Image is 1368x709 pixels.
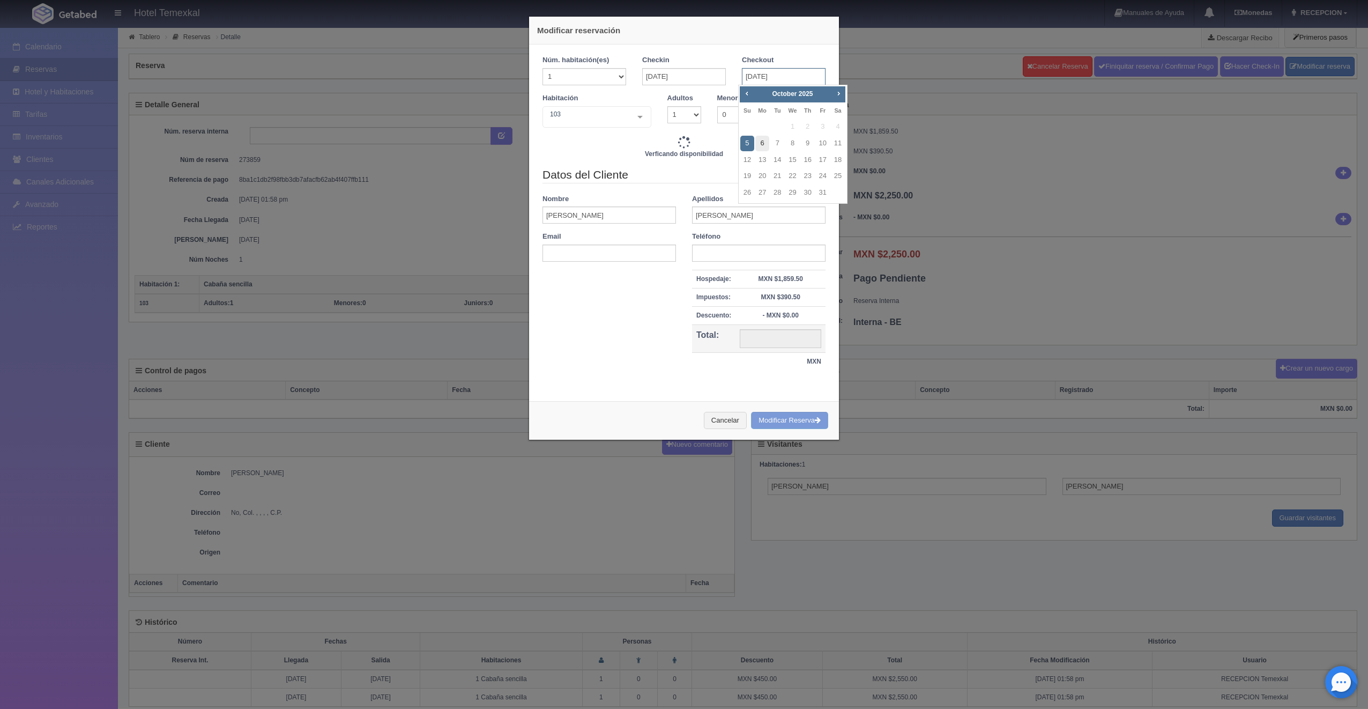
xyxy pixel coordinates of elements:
th: Impuestos: [692,289,735,307]
a: 18 [831,152,845,168]
span: October [772,90,797,98]
a: 28 [770,185,784,201]
button: Cancelar [704,412,747,430]
span: 4 [831,119,845,135]
span: Wednesday [788,107,797,114]
strong: MXN $390.50 [761,293,800,301]
a: 23 [801,168,815,184]
a: 8 [785,136,799,151]
input: DD-MM-AAAA [642,68,726,85]
a: 10 [816,136,830,151]
a: 7 [770,136,784,151]
a: Next [833,87,845,99]
a: 26 [740,185,754,201]
a: 9 [801,136,815,151]
label: Checkout [742,55,774,65]
label: Núm. habitación(es) [542,55,609,65]
label: Habitación [542,93,578,104]
a: 13 [755,152,769,168]
legend: Datos del Cliente [542,167,826,183]
a: 21 [770,168,784,184]
a: 16 [801,152,815,168]
span: Friday [820,107,826,114]
a: 15 [785,152,799,168]
a: 14 [770,152,784,168]
strong: MXN $1,859.50 [758,275,802,283]
b: Verficando disponibilidad [645,150,723,158]
a: 30 [801,185,815,201]
span: Next [834,89,843,98]
strong: - MXN $0.00 [762,312,798,319]
label: Email [542,232,561,242]
span: Sunday [744,107,751,114]
a: 22 [785,168,799,184]
a: 6 [755,136,769,151]
span: Tuesday [774,107,780,114]
span: Thursday [804,107,811,114]
a: 11 [831,136,845,151]
a: 31 [816,185,830,201]
a: 19 [740,168,754,184]
span: 2 [801,119,815,135]
a: 24 [816,168,830,184]
a: 29 [785,185,799,201]
a: 25 [831,168,845,184]
a: 5 [740,136,754,151]
a: 17 [816,152,830,168]
a: Prev [741,87,753,99]
label: Teléfono [692,232,720,242]
label: Apellidos [692,194,724,204]
h4: Modificar reservación [537,25,831,36]
input: Seleccionar hab. [547,109,554,126]
strong: MXN [807,358,821,365]
input: DD-MM-AAAA [742,68,826,85]
label: Menores [717,93,746,104]
span: Prev [742,89,751,98]
a: 12 [740,152,754,168]
label: Adultos [667,93,693,104]
th: Total: [692,325,735,353]
span: 2025 [799,90,813,98]
a: 20 [755,168,769,184]
span: 103 [547,109,629,120]
span: 3 [816,119,830,135]
span: Monday [758,107,767,114]
span: Saturday [834,107,841,114]
a: 27 [755,185,769,201]
span: 1 [785,119,799,135]
th: Descuento: [692,307,735,325]
th: Hospedaje: [692,270,735,288]
label: Nombre [542,194,569,204]
label: Checkin [642,55,670,65]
